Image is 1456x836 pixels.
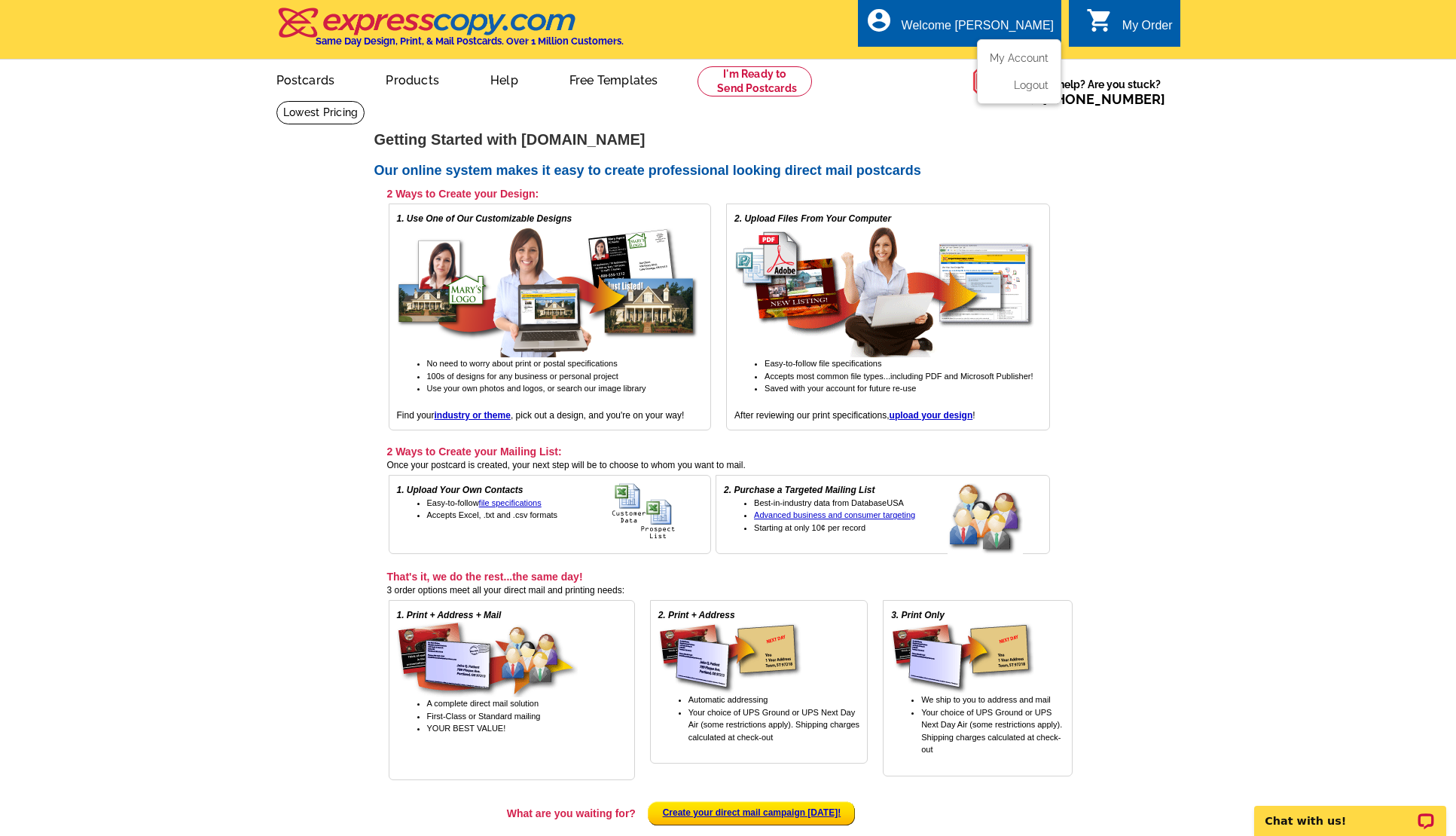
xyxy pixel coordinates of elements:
[890,410,973,421] a: upload your design
[734,410,975,421] span: After reviewing our print specifications, !
[734,213,891,224] em: 2. Upload Files From Your Computer
[427,699,539,708] span: A complete direct mail solution
[891,622,1034,694] img: printing only
[1017,77,1173,107] span: Need help? Are you stuck?
[397,622,578,697] img: direct mail service
[688,708,859,742] span: our choice of UPS Ground or UPS Next Day Air (some restrictions apply). Shipping charges calculat...
[1086,17,1173,35] a: shopping_cart My Order
[276,18,624,47] a: Same Day Design, Print, & Mail Postcards. Over 1 Million Customers.
[754,523,865,532] span: Starting at only 10¢ per record
[948,483,1042,556] img: buy a targeted mailing list
[1122,19,1173,40] div: My Order
[734,225,1036,357] img: upload your own design for free
[724,485,875,495] em: 2. Purchase a Targeted Mailing List
[389,807,636,820] h3: What are you waiting for?
[397,610,502,620] em: 1. Print + Address + Mail
[252,61,359,96] a: Postcards
[972,60,1017,103] img: help
[902,19,1054,40] div: Welcome [PERSON_NAME]
[362,61,463,96] a: Products
[765,372,1033,381] span: Accepts most common file types...including PDF and Microsoft Publisher!
[466,61,542,96] a: Help
[754,498,904,507] span: Best-in-industry data from DatabaseUSA
[688,695,768,704] span: Automatic addressing
[921,695,1051,704] span: We ship to you to address and mail
[427,510,558,519] span: Accepts Excel, .txt and .csv formats
[427,372,618,381] span: 100s of designs for any business or personal project
[479,498,542,507] a: file specifications
[921,708,926,717] span: Y
[658,622,801,694] img: print & address service
[316,35,624,47] h4: Same Day Design, Print, & Mail Postcards. Over 1 Million Customers.
[374,163,1082,179] h2: Our online system makes it easy to create professional looking direct mail postcards
[387,460,746,470] span: Once your postcard is created, your next step will be to choose to whom you want to mail.
[387,585,625,596] span: 3 order options meet all your direct mail and printing needs:
[990,52,1049,64] a: My Account
[921,708,1062,755] span: our choice of UPS Ground or UPS Next Day Air (some restrictions apply). Shipping charges calculat...
[545,61,682,96] a: Free Templates
[663,807,841,818] a: Create your direct mail campaign [DATE]!
[891,610,945,620] em: 3. Print Only
[1017,91,1165,107] span: Call
[397,485,523,495] em: 1. Upload Your Own Contacts
[1014,79,1049,91] a: Logout
[658,610,735,620] em: 2. Print + Address
[427,498,542,507] span: Easy-to-follow
[427,712,541,721] span: First-Class or Standard mailing
[387,570,1073,583] h3: That's it, we do the rest...the same day!
[865,7,893,34] i: account_circle
[387,187,1050,201] h3: 2 Ways to Create your Design:
[387,445,1050,458] h3: 2 Ways to Create your Mailing List:
[397,213,572,224] em: 1. Use One of Our Customizable Designs
[754,510,915,519] a: Advanced business and consumer targeting
[374,132,1082,148] h1: Getting Started with [DOMAIN_NAME]
[427,359,618,368] span: No need to worry about print or postal specifications
[1086,7,1113,34] i: shopping_cart
[427,724,506,733] span: YOUR BEST VALUE!
[1042,91,1165,107] a: [PHONE_NUMBER]
[427,384,646,393] span: Use your own photos and logos, or search our image library
[397,225,698,357] img: free online postcard designs
[612,483,703,540] img: upload your own address list for free
[688,708,693,717] span: Y
[397,410,685,421] span: Find your , pick out a design, and you're on your way!
[435,410,511,421] a: industry or theme
[765,359,881,368] span: Easy-to-follow file specifications
[765,384,916,393] span: Saved with your account for future re-use
[1244,789,1456,836] iframe: LiveChat chat widget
